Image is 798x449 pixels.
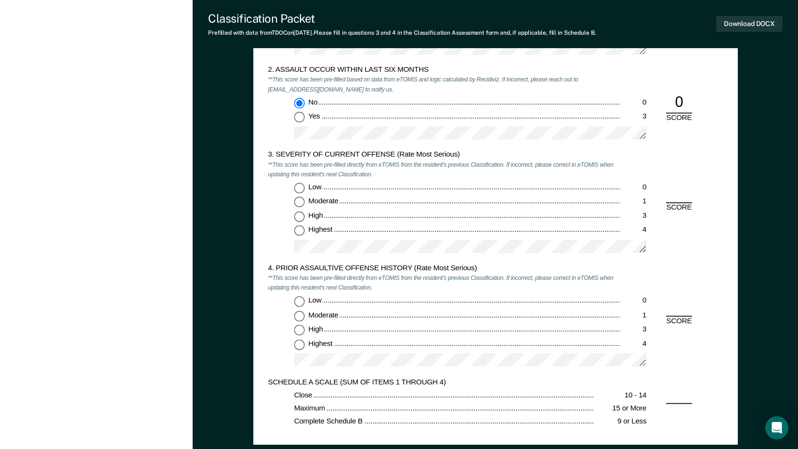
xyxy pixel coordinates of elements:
span: Highest [308,339,334,347]
div: 9 or Less [594,417,646,427]
div: 3. SEVERITY OF CURRENT OFFENSE (Rate Most Serious) [268,151,620,160]
div: 3 [620,211,646,221]
div: 3 [620,325,646,334]
input: Yes3 [294,112,304,123]
div: 0 [666,93,692,113]
div: 1 [620,311,646,320]
input: High3 [294,211,304,222]
div: SCORE [659,113,698,123]
div: 1 [620,197,646,207]
div: SCORE [659,203,698,212]
span: Highest [308,226,334,234]
input: High3 [294,325,304,335]
span: Low [308,296,323,304]
span: High [308,211,324,220]
div: 4 [620,339,646,349]
div: Open Intercom Messenger [765,416,788,439]
div: 15 or More [594,404,646,413]
div: Prefilled with data from TDOC on [DATE] . Please fill in questions 3 and 4 in the Classification ... [208,29,596,36]
div: 0 [620,296,646,306]
span: No [308,98,319,106]
input: No0 [294,98,304,108]
div: 2. ASSAULT OCCUR WITHIN LAST SIX MONTHS [268,66,620,75]
span: Moderate [308,311,340,319]
div: Classification Packet [208,12,596,26]
em: **This score has been pre-filled based on data from eTOMIS and logic calculated by Recidiviz. If ... [268,76,578,93]
span: Maximum [294,404,326,412]
div: 0 [620,98,646,107]
span: High [308,325,324,333]
div: 10 - 14 [594,391,646,400]
button: Download DOCX [716,16,783,32]
div: 0 [620,183,646,193]
em: **This score has been pre-filled directly from eTOMIS from the resident's previous Classification... [268,161,613,178]
input: Moderate1 [294,311,304,321]
span: Low [308,183,323,191]
div: SCORE [659,317,698,326]
span: Close [294,391,314,399]
span: Yes [308,112,321,120]
span: Complete Schedule B [294,417,364,425]
input: Moderate1 [294,197,304,208]
input: Low0 [294,296,304,307]
div: 3 [620,112,646,122]
input: Low0 [294,183,304,194]
input: Highest4 [294,339,304,350]
div: 4 [620,226,646,236]
div: SCHEDULE A SCALE (SUM OF ITEMS 1 THROUGH 4) [268,378,620,387]
input: Highest4 [294,226,304,237]
span: Moderate [308,197,340,205]
div: 4. PRIOR ASSAULTIVE OFFENSE HISTORY (Rate Most Serious) [268,264,620,274]
em: **This score has been pre-filled directly from eTOMIS from the resident's previous Classification... [268,275,613,291]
